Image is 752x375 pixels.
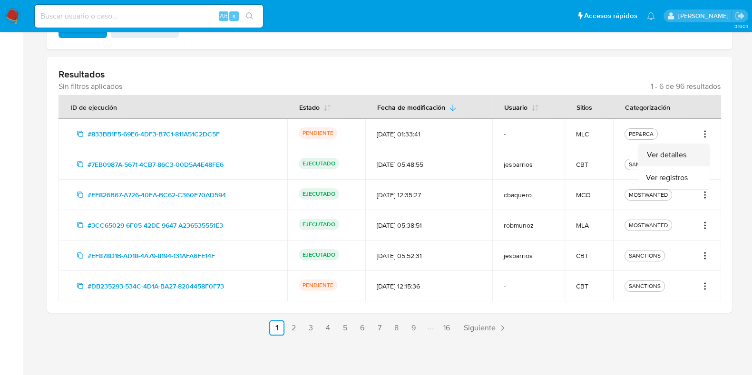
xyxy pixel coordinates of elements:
p: igor.oliveirabrito@mercadolibre.com [678,11,732,20]
span: Accesos rápidos [584,11,637,21]
input: Buscar usuario o caso... [35,10,263,22]
a: Salir [735,11,745,21]
button: search-icon [240,10,259,23]
span: s [233,11,235,20]
a: Notificaciones [647,12,655,20]
span: 3.160.1 [734,22,747,30]
span: Alt [220,11,227,20]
